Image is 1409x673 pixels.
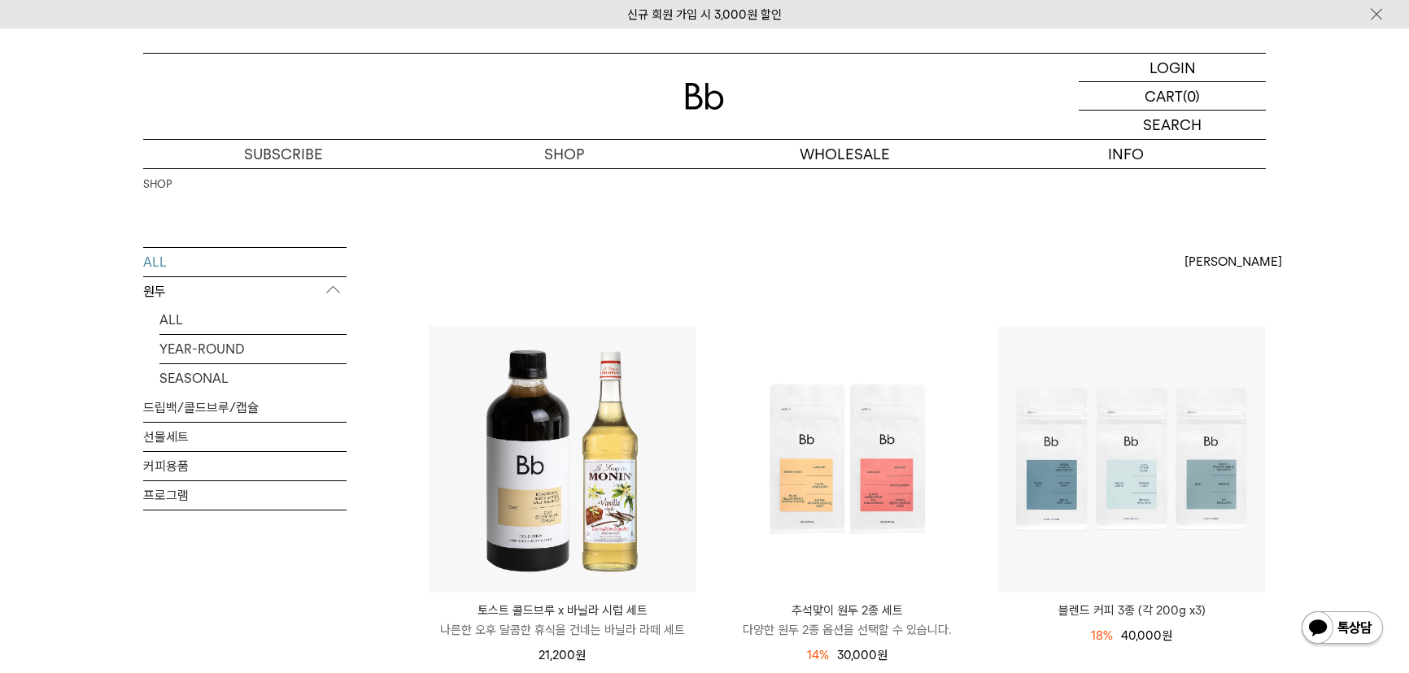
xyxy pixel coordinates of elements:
[998,326,1265,593] img: 블렌드 커피 3종 (각 200g x3)
[704,140,985,168] p: WHOLESALE
[1162,628,1172,643] span: 원
[1079,54,1266,82] a: LOGIN
[143,452,347,480] a: 커피용품
[1300,610,1385,649] img: 카카오톡 채널 1:1 채팅 버튼
[143,176,172,193] a: SHOP
[1145,82,1183,110] p: CART
[143,393,347,422] a: 드립백/콜드브루/캡슐
[143,248,347,276] a: ALL
[1079,82,1266,111] a: CART (0)
[159,364,347,393] a: SEASONAL
[807,645,829,665] div: 14%
[713,620,980,640] p: 다양한 원두 2종 옵션을 선택할 수 있습니다.
[143,140,424,168] a: SUBSCRIBE
[1183,82,1200,110] p: (0)
[1091,626,1113,645] div: 18%
[877,648,888,662] span: 원
[713,601,980,620] p: 추석맞이 원두 2종 세트
[539,648,586,662] span: 21,200
[985,140,1266,168] p: INFO
[685,83,724,110] img: 로고
[159,306,347,334] a: ALL
[1184,252,1282,271] span: [PERSON_NAME]
[429,620,696,640] p: 나른한 오후 달콤한 휴식을 건네는 바닐라 라떼 세트
[424,140,704,168] a: SHOP
[837,648,888,662] span: 30,000
[1143,111,1202,139] p: SEARCH
[713,326,980,593] img: 추석맞이 원두 2종 세트
[713,601,980,640] a: 추석맞이 원두 2종 세트 다양한 원두 2종 옵션을 선택할 수 있습니다.
[429,601,696,620] p: 토스트 콜드브루 x 바닐라 시럽 세트
[159,335,347,363] a: YEAR-ROUND
[998,601,1265,620] a: 블렌드 커피 3종 (각 200g x3)
[429,326,696,593] img: 토스트 콜드브루 x 바닐라 시럽 세트
[143,423,347,451] a: 선물세트
[1149,54,1196,81] p: LOGIN
[429,601,696,640] a: 토스트 콜드브루 x 바닐라 시럽 세트 나른한 오후 달콤한 휴식을 건네는 바닐라 라떼 세트
[143,481,347,510] a: 프로그램
[143,277,347,306] p: 원두
[575,648,586,662] span: 원
[1121,628,1172,643] span: 40,000
[627,7,782,22] a: 신규 회원 가입 시 3,000원 할인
